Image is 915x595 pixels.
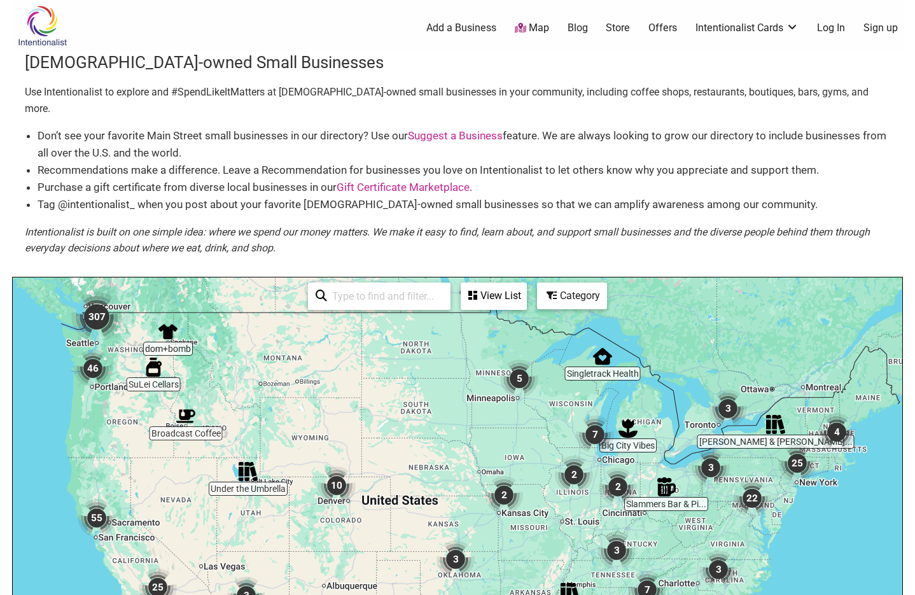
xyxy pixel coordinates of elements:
div: 3 [699,550,737,589]
div: 3 [692,449,730,487]
a: Sign up [863,21,898,35]
div: View List [462,284,526,308]
div: 55 [78,499,116,537]
h3: [DEMOGRAPHIC_DATA]-owned Small Businesses [25,51,890,74]
div: 4 [818,413,856,451]
div: 2 [599,468,637,506]
div: Under the Umbrella [239,462,258,481]
div: Slammers Bar & Pizza Kitchen [657,477,676,496]
li: Don’t see your favorite Main Street small businesses in our directory? Use our feature. We are al... [38,127,890,162]
img: Intentionalist [12,5,73,46]
div: Type to search and filter [308,283,451,310]
a: Offers [648,21,677,35]
div: 3 [437,540,475,578]
input: Type to find and filter... [327,284,443,309]
div: 7 [576,416,614,454]
div: SuLei Cellars [144,358,163,377]
div: 307 [71,291,122,342]
div: Big City Vibes [618,419,638,438]
a: Add a Business [426,21,496,35]
em: Intentionalist is built on one simple idea: where we spend our money matters. We make it easy to ... [25,226,870,255]
a: Map [515,21,549,36]
div: 2 [485,476,523,514]
div: 3 [597,531,636,570]
div: See a list of the visible businesses [461,283,527,310]
div: Singletrack Health [593,347,612,366]
a: Gift Certificate Marketplace [337,181,470,193]
div: Filter by category [537,283,607,309]
a: Blog [568,21,588,35]
a: Store [606,21,630,35]
a: Suggest a Business [408,129,503,142]
div: 25 [778,444,816,482]
p: Use Intentionalist to explore and #SpendLikeItMatters at [DEMOGRAPHIC_DATA]-owned small businesse... [25,84,890,116]
div: 5 [500,360,538,398]
div: 3 [709,389,747,428]
div: dom+bomb [158,322,178,341]
a: Log In [817,21,845,35]
li: Purchase a gift certificate from diverse local businesses in our . [38,179,890,196]
div: 2 [555,456,593,494]
div: Category [538,284,606,308]
div: Keaton & Lloyd Bookshop [766,415,785,434]
div: 10 [318,466,356,505]
div: Broadcast Coffee [176,407,195,426]
a: Intentionalist Cards [695,21,799,35]
li: Tag @intentionalist_ when you post about your favorite [DEMOGRAPHIC_DATA]-owned small businesses ... [38,196,890,213]
div: 46 [74,349,112,388]
li: Recommendations make a difference. Leave a Recommendation for businesses you love on Intentionali... [38,162,890,179]
div: 22 [733,479,771,517]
